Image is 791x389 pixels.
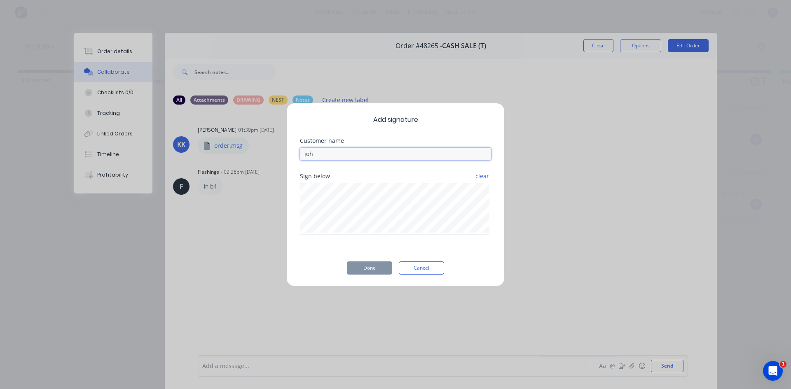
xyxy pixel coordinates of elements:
[300,148,491,160] input: Enter customer name
[475,169,489,184] button: clear
[399,261,444,275] button: Cancel
[300,173,491,179] div: Sign below
[300,115,491,125] span: Add signature
[300,138,491,144] div: Customer name
[763,361,783,381] iframe: Intercom live chat
[780,361,786,368] span: 1
[347,261,392,275] button: Done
